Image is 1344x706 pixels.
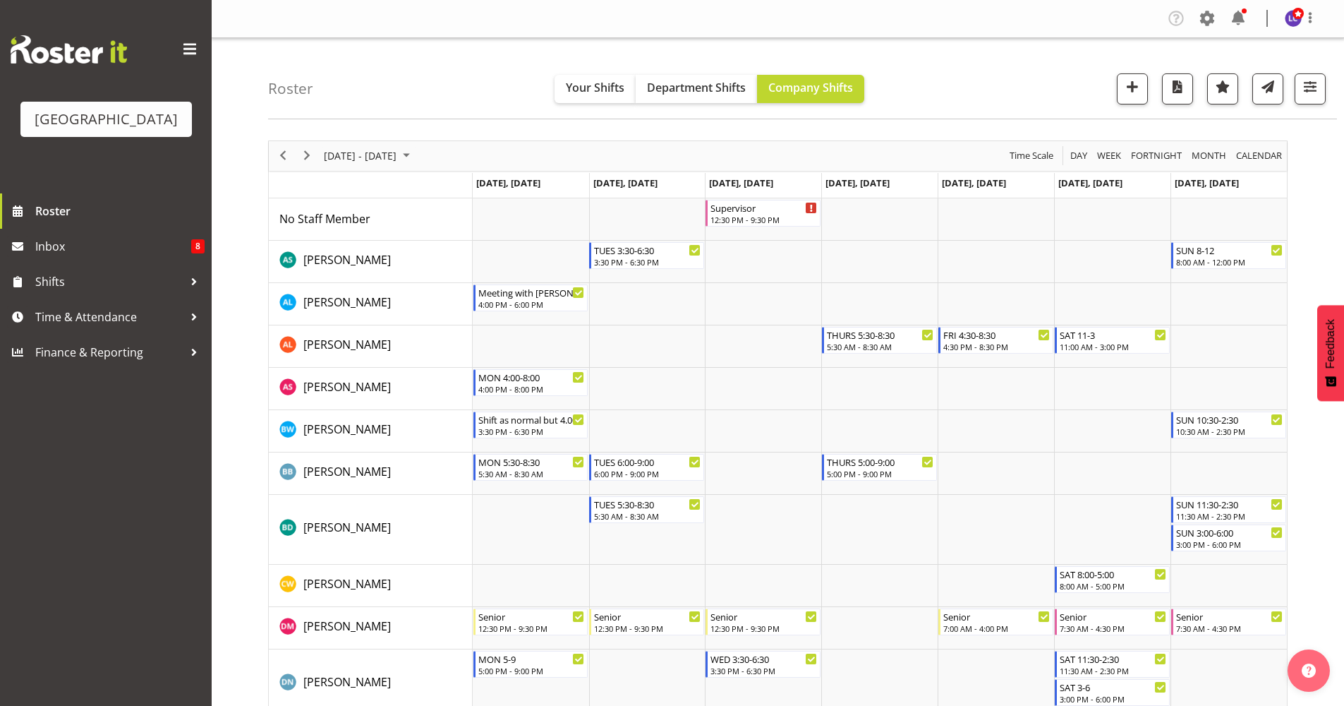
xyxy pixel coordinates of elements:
[589,496,704,523] div: Braedyn Dykes"s event - TUES 5:30-8:30 Begin From Tuesday, October 7, 2025 at 5:30:00 AM GMT+13:0...
[303,252,391,268] span: [PERSON_NAME]
[1171,609,1286,635] div: Devon Morris-Brown"s event - Senior Begin From Sunday, October 12, 2025 at 7:30:00 AM GMT+13:00 E...
[473,454,588,481] div: Bradley Barton"s event - MON 5:30-8:30 Begin From Monday, October 6, 2025 at 5:30:00 AM GMT+13:00...
[706,200,821,227] div: No Staff Member"s event - Supervisor Begin From Wednesday, October 8, 2025 at 12:30:00 PM GMT+13:...
[636,75,757,103] button: Department Shifts
[303,674,391,690] span: [PERSON_NAME]
[303,421,391,438] a: [PERSON_NAME]
[478,609,585,623] div: Senior
[1176,412,1283,426] div: SUN 10:30-2:30
[478,455,585,469] div: MON 5:30-8:30
[478,665,585,676] div: 5:00 PM - 9:00 PM
[1058,176,1122,189] span: [DATE], [DATE]
[1162,73,1193,104] button: Download a PDF of the roster according to the set date range.
[269,368,473,410] td: Alex Sansom resource
[555,75,636,103] button: Your Shifts
[1129,147,1185,164] button: Fortnight
[757,75,864,103] button: Company Shifts
[1007,147,1056,164] button: Time Scale
[478,412,585,426] div: Shift as normal but 4.00pm-5.00pm meeting
[1060,652,1166,666] div: SAT 11:30-2:30
[594,609,701,623] div: Senior
[303,618,391,635] a: [PERSON_NAME]
[768,80,853,95] span: Company Shifts
[1055,609,1170,635] div: Devon Morris-Brown"s event - Senior Begin From Saturday, October 11, 2025 at 7:30:00 AM GMT+13:00...
[943,341,1050,352] div: 4:30 PM - 8:30 PM
[269,453,473,495] td: Bradley Barton resource
[1176,510,1283,522] div: 11:30 AM - 2:30 PM
[1060,609,1166,623] div: Senior
[1302,664,1316,678] img: help-xxl-2.png
[473,651,588,678] div: Drew Nielsen"s event - MON 5-9 Begin From Monday, October 6, 2025 at 5:00:00 PM GMT+13:00 Ends At...
[1130,147,1183,164] span: Fortnight
[594,455,701,469] div: TUES 6:00-9:00
[594,623,701,634] div: 12:30 PM - 9:30 PM
[473,285,588,311] div: Alesana Lafoga"s event - Meeting with Te Mahi Ako Begin From Monday, October 6, 2025 at 4:00:00 P...
[938,609,1053,635] div: Devon Morris-Brown"s event - Senior Begin From Friday, October 10, 2025 at 7:00:00 AM GMT+13:00 E...
[827,341,933,352] div: 5:30 AM - 8:30 AM
[1060,623,1166,634] div: 7:30 AM - 4:30 PM
[942,176,1006,189] span: [DATE], [DATE]
[35,271,183,292] span: Shifts
[706,651,821,678] div: Drew Nielsen"s event - WED 3:30-6:30 Begin From Wednesday, October 8, 2025 at 3:30:00 PM GMT+13:0...
[1324,319,1337,369] span: Feedback
[1060,693,1166,705] div: 3:00 PM - 6:00 PM
[1176,539,1283,550] div: 3:00 PM - 6:00 PM
[1008,147,1055,164] span: Time Scale
[478,652,585,666] div: MON 5-9
[1060,580,1166,592] div: 8:00 AM - 5:00 PM
[35,306,183,328] span: Time & Attendance
[1095,147,1124,164] button: Timeline Week
[594,510,701,522] div: 5:30 AM - 8:30 AM
[566,80,624,95] span: Your Shifts
[279,211,370,227] span: No Staff Member
[303,674,391,690] a: [PERSON_NAME]
[1171,496,1286,523] div: Braedyn Dykes"s event - SUN 11:30-2:30 Begin From Sunday, October 12, 2025 at 11:30:00 AM GMT+13:...
[473,609,588,635] div: Devon Morris-Brown"s event - Senior Begin From Monday, October 6, 2025 at 12:30:00 PM GMT+13:00 E...
[1234,147,1285,164] button: Month
[710,652,817,666] div: WED 3:30-6:30
[710,214,817,225] div: 12:30 PM - 9:30 PM
[303,519,391,536] a: [PERSON_NAME]
[1060,567,1166,581] div: SAT 8:00-5:00
[268,80,313,97] h4: Roster
[35,342,183,363] span: Finance & Reporting
[1055,651,1170,678] div: Drew Nielsen"s event - SAT 11:30-2:30 Begin From Saturday, October 11, 2025 at 11:30:00 AM GMT+13...
[1176,426,1283,437] div: 10:30 AM - 2:30 PM
[274,147,293,164] button: Previous
[303,575,391,592] a: [PERSON_NAME]
[1190,147,1228,164] span: Month
[706,609,821,635] div: Devon Morris-Brown"s event - Senior Begin From Wednesday, October 8, 2025 at 12:30:00 PM GMT+13:0...
[35,201,205,222] span: Roster
[1060,341,1166,352] div: 11:00 AM - 3:00 PM
[1176,623,1283,634] div: 7:30 AM - 4:30 PM
[943,609,1050,623] div: Senior
[1317,305,1344,401] button: Feedback - Show survey
[303,379,391,395] span: [PERSON_NAME]
[943,328,1050,342] div: FRI 4:30-8:30
[589,609,704,635] div: Devon Morris-Brown"s event - Senior Begin From Tuesday, October 7, 2025 at 12:30:00 PM GMT+13:00 ...
[478,299,585,310] div: 4:00 PM - 6:00 PM
[943,623,1050,634] div: 7:00 AM - 4:00 PM
[827,328,933,342] div: THURS 5:30-8:30
[478,383,585,395] div: 4:00 PM - 8:00 PM
[1055,679,1170,706] div: Drew Nielsen"s event - SAT 3-6 Begin From Saturday, October 11, 2025 at 3:00:00 PM GMT+13:00 Ends...
[822,454,937,481] div: Bradley Barton"s event - THURS 5:00-9:00 Begin From Thursday, October 9, 2025 at 5:00:00 PM GMT+1...
[589,242,704,269] div: Ajay Smith"s event - TUES 3:30-6:30 Begin From Tuesday, October 7, 2025 at 3:30:00 PM GMT+13:00 E...
[35,109,178,130] div: [GEOGRAPHIC_DATA]
[1235,147,1283,164] span: calendar
[322,147,398,164] span: [DATE] - [DATE]
[269,283,473,325] td: Alesana Lafoga resource
[594,497,701,511] div: TUES 5:30-8:30
[1176,609,1283,623] div: Senior
[710,201,817,215] div: Supervisor
[710,609,817,623] div: Senior
[1176,243,1283,257] div: SUN 8-12
[1285,10,1302,27] img: laurie-cook11580.jpg
[269,410,473,453] td: Ben Wyatt resource
[709,176,773,189] span: [DATE], [DATE]
[269,495,473,565] td: Braedyn Dykes resource
[1060,665,1166,676] div: 11:30 AM - 2:30 PM
[303,336,391,353] a: [PERSON_NAME]
[1252,73,1283,104] button: Send a list of all shifts for the selected filtered period to all rostered employees.
[710,665,817,676] div: 3:30 PM - 6:30 PM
